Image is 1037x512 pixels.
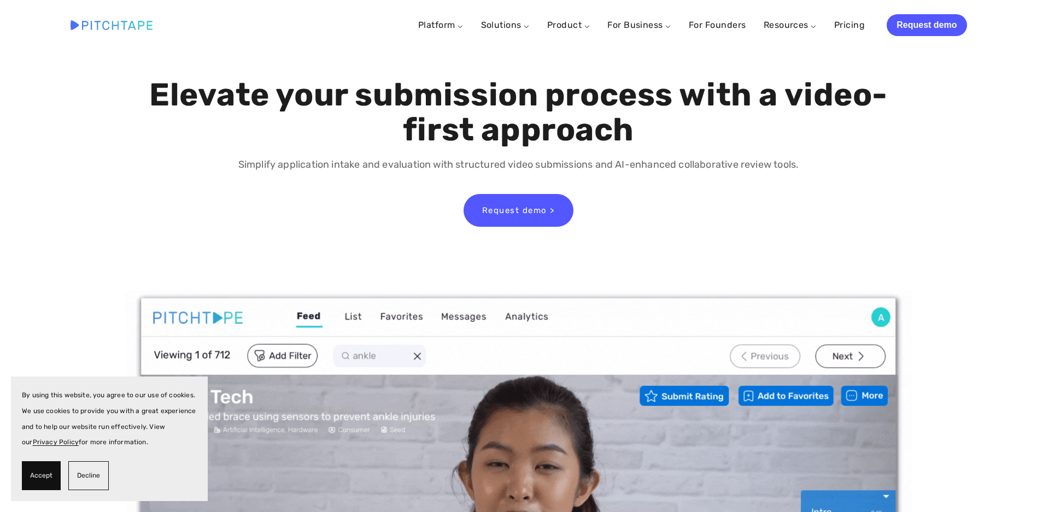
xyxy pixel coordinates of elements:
[11,376,208,501] section: Cookie banner
[77,468,100,484] span: Decline
[607,20,671,30] a: For Business ⌵
[147,157,890,173] p: Simplify application intake and evaluation with structured video submissions and AI-enhanced coll...
[464,194,573,227] a: Request demo >
[22,387,197,450] p: By using this website, you agree to our use of cookies. We use cookies to provide you with a grea...
[68,461,109,490] button: Decline
[147,78,890,148] h1: Elevate your submission process with a video-first approach
[71,20,153,30] img: Pitchtape | Video Submission Management Software
[22,461,61,490] button: Accept
[30,468,52,484] span: Accept
[547,20,590,30] a: Product ⌵
[887,14,966,36] a: Request demo
[764,20,817,30] a: Resources ⌵
[689,15,746,35] a: For Founders
[834,15,865,35] a: Pricing
[33,438,79,446] a: Privacy Policy
[481,20,530,30] a: Solutions ⌵
[418,20,464,30] a: Platform ⌵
